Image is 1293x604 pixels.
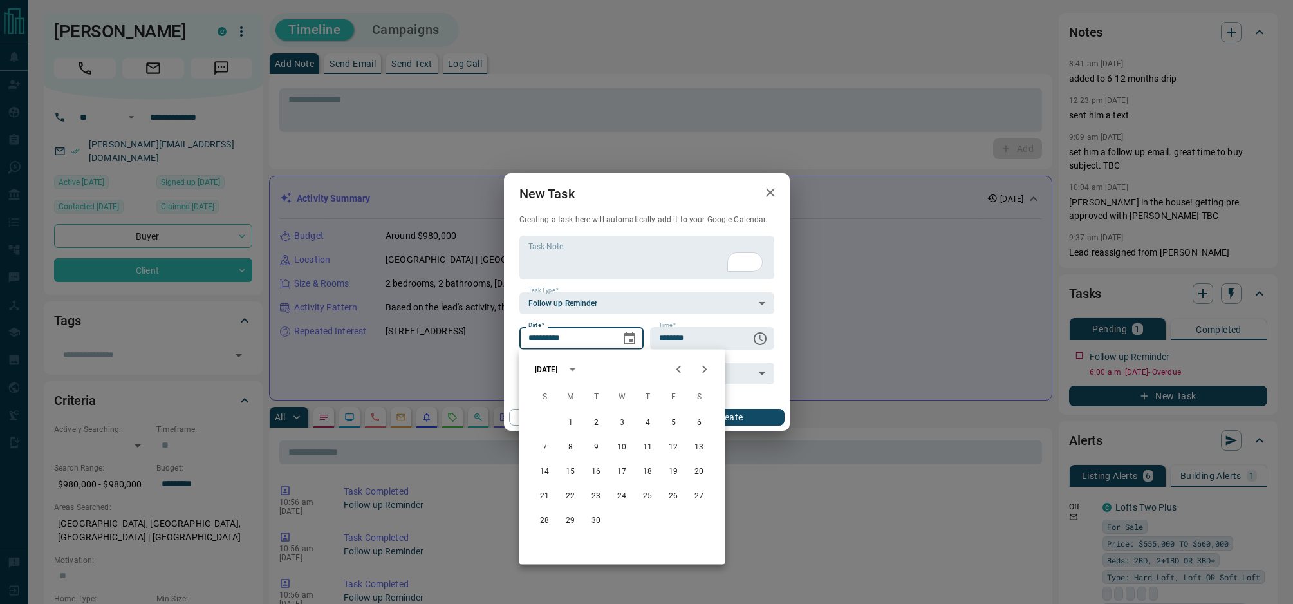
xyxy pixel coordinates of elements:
button: 17 [611,460,634,484]
span: Friday [662,384,685,410]
button: Choose time, selected time is 6:00 AM [747,326,773,352]
span: Saturday [688,384,711,410]
button: 23 [585,485,608,508]
button: 12 [662,436,685,459]
button: 25 [637,485,660,508]
button: 20 [688,460,711,484]
button: 22 [559,485,582,508]
button: 27 [688,485,711,508]
button: 6 [688,411,711,435]
button: 9 [585,436,608,459]
button: 24 [611,485,634,508]
p: Creating a task here will automatically add it to your Google Calendar. [519,214,774,225]
div: [DATE] [535,364,558,375]
button: 26 [662,485,685,508]
button: 21 [534,485,557,508]
span: Wednesday [611,384,634,410]
button: 28 [534,509,557,533]
div: Follow up Reminder [519,292,774,314]
button: 16 [585,460,608,484]
button: 14 [534,460,557,484]
button: 15 [559,460,582,484]
span: Monday [559,384,582,410]
button: 3 [611,411,634,435]
button: 1 [559,411,582,435]
h2: New Task [504,173,590,214]
button: 8 [559,436,582,459]
button: 10 [611,436,634,459]
button: 4 [637,411,660,435]
button: Create [674,409,784,426]
button: calendar view is open, switch to year view [561,359,583,381]
label: Date [528,321,544,330]
button: 29 [559,509,582,533]
button: Choose date, selected date is Aug 16, 2025 [617,326,642,352]
button: 18 [637,460,660,484]
button: 2 [585,411,608,435]
button: Cancel [509,409,619,426]
span: Sunday [534,384,557,410]
span: Tuesday [585,384,608,410]
button: 13 [688,436,711,459]
textarea: To enrich screen reader interactions, please activate Accessibility in Grammarly extension settings [528,241,765,274]
button: Next month [692,357,718,382]
label: Time [659,321,676,330]
span: Thursday [637,384,660,410]
button: Previous month [666,357,692,382]
label: Task Type [528,287,559,295]
button: 11 [637,436,660,459]
button: 7 [534,436,557,459]
button: 30 [585,509,608,533]
button: 5 [662,411,685,435]
button: 19 [662,460,685,484]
